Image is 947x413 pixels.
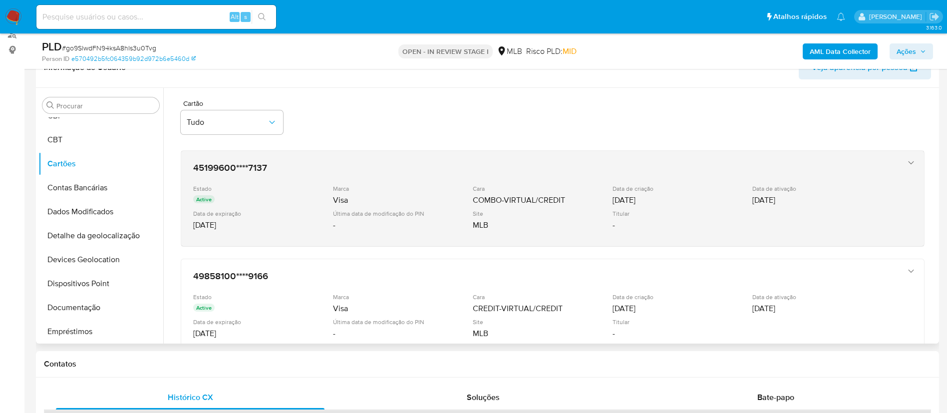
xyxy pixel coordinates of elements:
[36,10,276,23] input: Pesquise usuários ou casos...
[398,44,493,58] p: OPEN - IN REVIEW STAGE I
[231,12,239,21] span: Alt
[62,43,156,53] span: # go9SlwdFN94ksA8hIs3u0Tvg
[38,200,163,224] button: Dados Modificados
[56,101,155,110] input: Procurar
[244,12,247,21] span: s
[467,392,500,403] span: Soluções
[897,43,916,59] span: Ações
[38,320,163,344] button: Empréstimos
[44,62,126,72] h1: Informação do Usuário
[810,43,871,59] b: AML Data Collector
[526,46,577,57] span: Risco PLD:
[890,43,933,59] button: Ações
[46,101,54,109] button: Procurar
[929,11,940,22] a: Sair
[38,272,163,296] button: Dispositivos Point
[38,248,163,272] button: Devices Geolocation
[252,10,272,24] button: search-icon
[42,38,62,54] b: PLD
[44,359,931,369] h1: Contatos
[926,23,942,31] span: 3.163.0
[38,128,163,152] button: CBT
[71,54,196,63] a: e570492b5fc064359b92d972b6e5460d
[803,43,878,59] button: AML Data Collector
[168,392,213,403] span: Histórico CX
[38,152,163,176] button: Cartões
[837,12,845,21] a: Notificações
[773,11,827,22] span: Atalhos rápidos
[38,224,163,248] button: Detalhe da geolocalização
[38,296,163,320] button: Documentação
[38,176,163,200] button: Contas Bancárias
[563,45,577,57] span: MID
[42,54,69,63] b: Person ID
[497,46,522,57] div: MLB
[757,392,794,403] span: Bate-papo
[869,12,926,21] p: adriano.brito@mercadolivre.com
